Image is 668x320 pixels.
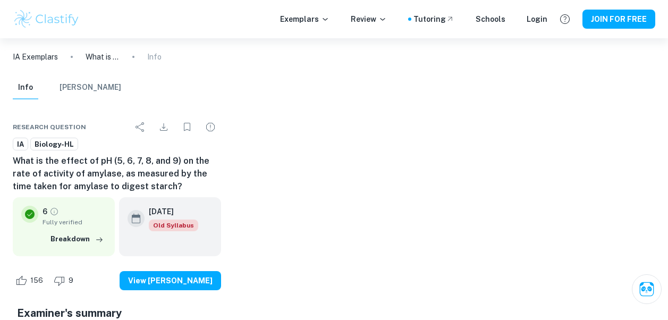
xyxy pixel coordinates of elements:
[30,138,78,151] a: Biology-HL
[120,271,221,290] button: View [PERSON_NAME]
[13,51,58,63] a: IA Exemplars
[13,138,28,151] a: IA
[556,10,574,28] button: Help and Feedback
[147,51,162,63] p: Info
[149,220,198,231] span: Old Syllabus
[13,139,28,150] span: IA
[24,275,49,286] span: 156
[13,76,38,99] button: Info
[51,272,79,289] div: Dislike
[43,206,47,217] p: 6
[280,13,329,25] p: Exemplars
[63,275,79,286] span: 9
[48,231,106,247] button: Breakdown
[13,155,221,193] h6: What is the effect of pH (5, 6, 7, 8, and 9) on the rate of activity of amylase, as measured by t...
[632,274,662,304] button: Ask Clai
[13,9,80,30] img: Clastify logo
[49,207,59,216] a: Grade fully verified
[413,13,454,25] a: Tutoring
[476,13,505,25] a: Schools
[43,217,106,227] span: Fully verified
[86,51,120,63] p: What is the effect of pH (5, 6, 7, 8, and 9) on the rate of activity of amylase, as measured by t...
[527,13,547,25] a: Login
[13,272,49,289] div: Like
[351,13,387,25] p: Review
[582,10,655,29] button: JOIN FOR FREE
[176,116,198,138] div: Bookmark
[149,220,198,231] div: Starting from the May 2025 session, the Biology IA requirements have changed. It's OK to refer to...
[31,139,78,150] span: Biology-HL
[149,206,190,217] h6: [DATE]
[60,76,121,99] button: [PERSON_NAME]
[200,116,221,138] div: Report issue
[13,122,86,132] span: Research question
[153,116,174,138] div: Download
[130,116,151,138] div: Share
